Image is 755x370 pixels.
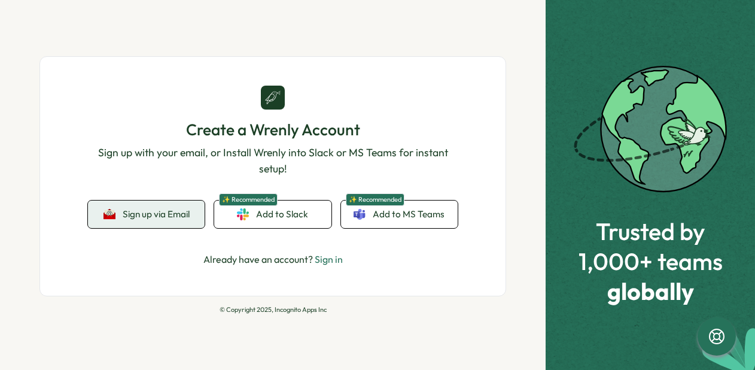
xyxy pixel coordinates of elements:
a: ✨ RecommendedAdd to MS Teams [341,201,458,228]
span: Add to MS Teams [373,208,445,221]
span: Sign up via Email [123,209,190,220]
a: ✨ RecommendedAdd to Slack [214,201,331,228]
span: Trusted by [579,218,723,244]
span: 1,000+ teams [579,248,723,274]
button: Sign up via Email [88,201,205,228]
h1: Create a Wrenly Account [88,119,458,140]
span: globally [579,278,723,304]
span: ✨ Recommended [219,193,278,206]
span: ✨ Recommended [346,193,404,206]
a: Sign in [315,253,343,265]
p: © Copyright 2025, Incognito Apps Inc [39,306,506,314]
p: Sign up with your email, or Install Wrenly into Slack or MS Teams for instant setup! [88,145,458,177]
span: Add to Slack [256,208,308,221]
p: Already have an account? [203,252,343,267]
